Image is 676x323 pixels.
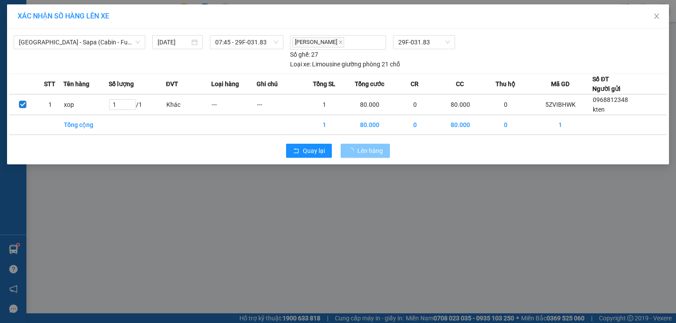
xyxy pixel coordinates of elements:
[18,12,109,20] span: XÁC NHẬN SỐ HÀNG LÊN XE
[302,115,347,134] td: 1
[158,37,190,47] input: 14/08/2025
[293,148,299,155] span: rollback
[257,94,302,115] td: ---
[483,115,528,134] td: 0
[357,146,383,156] span: Lên hàng
[411,79,419,89] span: CR
[644,4,669,29] button: Close
[211,94,257,115] td: ---
[341,144,390,158] button: Lên hàng
[653,13,660,20] span: close
[592,74,621,94] div: Số ĐT Người gửi
[347,115,393,134] td: 80.000
[347,94,393,115] td: 80.000
[63,79,89,89] span: Tên hàng
[528,115,592,134] td: 1
[593,96,628,103] span: 0968812348
[348,148,357,154] span: loading
[313,79,335,89] span: Tổng SL
[593,106,605,113] span: kten
[392,115,437,134] td: 0
[290,50,310,59] span: Số ghế:
[483,94,528,115] td: 0
[496,79,515,89] span: Thu hộ
[118,7,213,22] b: [DOMAIN_NAME]
[63,115,109,134] td: Tổng cộng
[290,59,400,69] div: Limousine giường phòng 21 chỗ
[257,79,278,89] span: Ghi chú
[398,36,449,49] span: 29F-031.83
[37,94,64,115] td: 1
[63,94,109,115] td: xop
[290,59,311,69] span: Loại xe:
[437,115,483,134] td: 80.000
[46,51,213,106] h2: VP Nhận: VP Sapa
[302,94,347,115] td: 1
[392,94,437,115] td: 0
[456,79,464,89] span: CC
[292,37,344,47] span: [PERSON_NAME]
[437,94,483,115] td: 80.000
[286,144,332,158] button: rollbackQuay lại
[109,94,166,115] td: / 1
[528,94,592,115] td: 5ZVIBHWK
[109,79,134,89] span: Số lượng
[551,79,569,89] span: Mã GD
[215,36,279,49] span: 07:45 - 29F-031.83
[166,79,178,89] span: ĐVT
[355,79,384,89] span: Tổng cước
[19,36,140,49] span: Hà Nội - Sapa (Cabin - Full)
[166,94,211,115] td: Khác
[5,7,49,51] img: logo.jpg
[44,79,55,89] span: STT
[5,51,71,65] h2: 5ZVIBHWK
[53,21,107,35] b: Sao Việt
[211,79,239,89] span: Loại hàng
[303,146,325,156] span: Quay lại
[338,40,343,44] span: close
[290,50,318,59] div: 27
